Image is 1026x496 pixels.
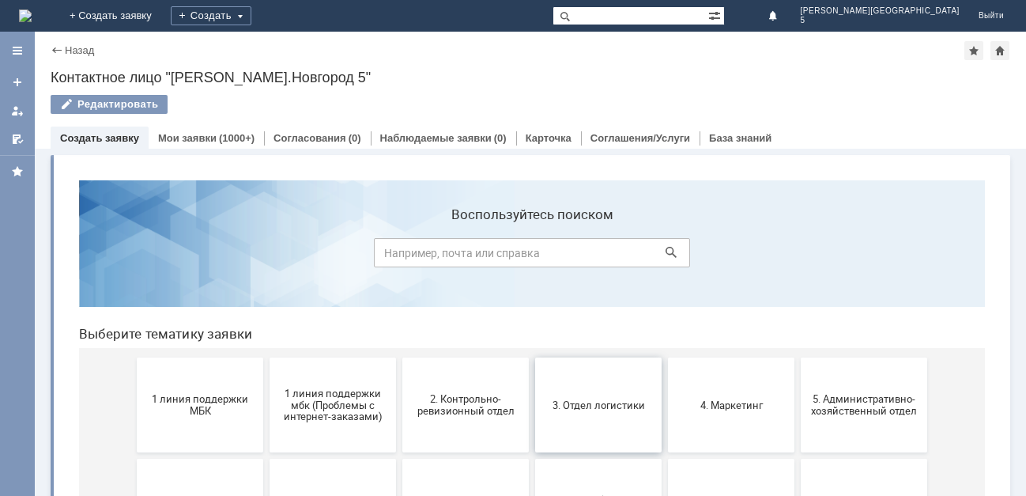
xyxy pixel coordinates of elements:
a: Перейти на домашнюю страницу [19,9,32,22]
div: (0) [349,132,361,144]
a: Создать заявку [5,70,30,95]
span: Франчайзинг [473,434,590,445]
div: Создать [171,6,251,25]
span: 6. Закупки [75,332,192,344]
button: Бухгалтерия (для мбк) [602,291,728,386]
span: 1 линия поддержки мбк (Проблемы с интернет-заказами) [208,219,325,255]
span: 7. Служба безопасности [208,332,325,344]
span: Расширенный поиск [708,7,724,22]
span: [PERSON_NAME][GEOGRAPHIC_DATA] [801,6,960,16]
span: 2. Контрольно-ревизионный отдел [341,225,458,249]
button: 5. Административно-хозяйственный отдел [734,190,861,285]
span: 5. Административно-хозяйственный отдел [739,225,856,249]
button: 3. Отдел логистики [469,190,595,285]
button: [PERSON_NAME]. Услуги ИТ для МБК (оформляет L1) [734,392,861,487]
a: Мои согласования [5,127,30,152]
span: 4. Маркетинг [606,231,723,243]
a: Мои заявки [158,132,217,144]
input: Например, почта или справка [307,70,624,100]
button: Отдел-ИТ (Битрикс24 и CRM) [70,392,197,487]
button: 8. Отдел качества [336,291,462,386]
div: Контактное лицо "[PERSON_NAME].Новгород 5" [51,70,1010,85]
a: Мои заявки [5,98,30,123]
span: 1 линия поддержки МБК [75,225,192,249]
button: Отдел-ИТ (Офис) [203,392,330,487]
button: 1 линия поддержки МБК [70,190,197,285]
span: Отдел-ИТ (Битрикс24 и CRM) [75,428,192,452]
div: Добавить в избранное [964,41,983,60]
button: 9. Отдел-ИТ (Для МБК и Пекарни) [469,291,595,386]
span: Это соглашение не активно! [606,428,723,452]
button: 7. Служба безопасности [203,291,330,386]
button: 1 линия поддержки мбк (Проблемы с интернет-заказами) [203,190,330,285]
button: Финансовый отдел [336,392,462,487]
a: Соглашения/Услуги [590,132,690,144]
span: 9. Отдел-ИТ (Для МБК и Пекарни) [473,327,590,350]
button: 6. Закупки [70,291,197,386]
span: [PERSON_NAME]. Услуги ИТ для МБК (оформляет L1) [739,422,856,457]
header: Выберите тематику заявки [13,158,918,174]
a: Назад [65,44,94,56]
div: Сделать домашней страницей [990,41,1009,60]
label: Воспользуйтесь поиском [307,39,624,55]
a: База знаний [709,132,771,144]
div: (0) [494,132,507,144]
img: logo [19,9,32,22]
button: 4. Маркетинг [602,190,728,285]
a: Создать заявку [60,132,139,144]
button: Это соглашение не активно! [602,392,728,487]
a: Карточка [526,132,571,144]
span: 8. Отдел качества [341,332,458,344]
span: 5 [801,16,960,25]
a: Наблюдаемые заявки [380,132,492,144]
a: Согласования [273,132,346,144]
span: Отдел-ИТ (Офис) [208,434,325,445]
span: 3. Отдел логистики [473,231,590,243]
button: Отдел ИТ (1С) [734,291,861,386]
span: Бухгалтерия (для мбк) [606,332,723,344]
div: (1000+) [219,132,255,144]
span: Отдел ИТ (1С) [739,332,856,344]
span: Финансовый отдел [341,434,458,445]
button: Франчайзинг [469,392,595,487]
button: 2. Контрольно-ревизионный отдел [336,190,462,285]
